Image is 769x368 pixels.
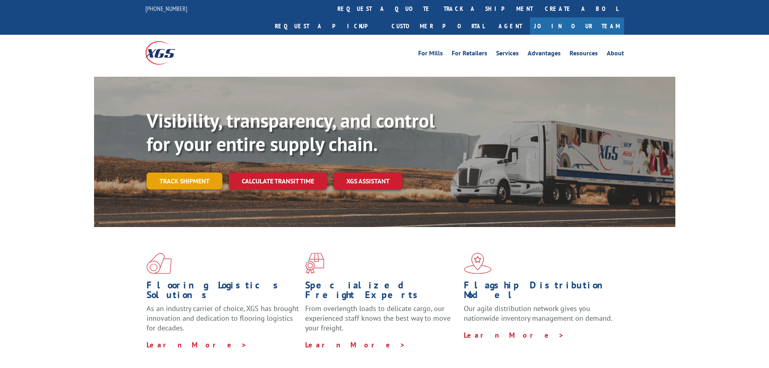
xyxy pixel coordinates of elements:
[464,304,612,323] span: Our agile distribution network gives you nationwide inventory management on demand.
[147,340,247,349] a: Learn More >
[269,17,386,35] a: Request a pickup
[147,253,172,274] img: xgs-icon-total-supply-chain-intelligence-red
[147,172,222,189] a: Track shipment
[386,17,490,35] a: Customer Portal
[496,50,519,59] a: Services
[464,280,616,304] h1: Flagship Distribution Model
[147,304,299,332] span: As an industry carrier of choice, XGS has brought innovation and dedication to flooring logistics...
[229,172,327,190] a: Calculate transit time
[490,17,530,35] a: Agent
[147,108,435,156] b: Visibility, transparency, and control for your entire supply chain.
[305,253,324,274] img: xgs-icon-focused-on-flooring-red
[305,304,458,340] p: From overlength loads to delicate cargo, our experienced staff knows the best way to move your fr...
[452,50,487,59] a: For Retailers
[147,280,299,304] h1: Flooring Logistics Solutions
[528,50,561,59] a: Advantages
[530,17,624,35] a: Join Our Team
[464,330,564,340] a: Learn More >
[305,280,458,304] h1: Specialized Freight Experts
[145,4,187,13] a: [PHONE_NUMBER]
[333,172,402,190] a: XGS ASSISTANT
[305,340,406,349] a: Learn More >
[607,50,624,59] a: About
[418,50,443,59] a: For Mills
[570,50,598,59] a: Resources
[464,253,492,274] img: xgs-icon-flagship-distribution-model-red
